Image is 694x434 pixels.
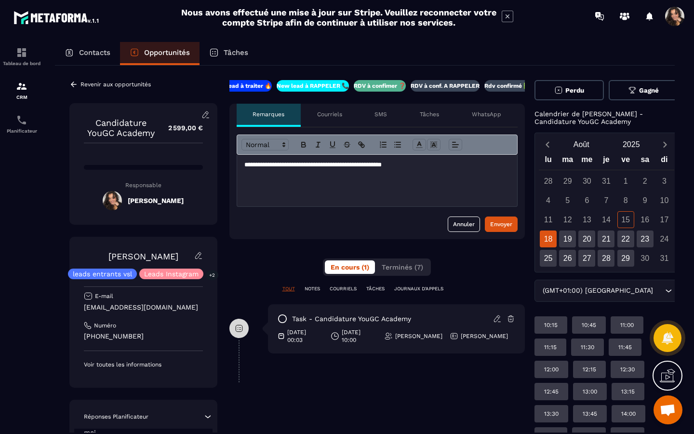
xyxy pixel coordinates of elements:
div: ve [616,153,635,170]
button: Next month [656,138,674,151]
div: 30 [637,250,654,267]
p: 13:00 [583,388,597,395]
p: +2 [206,270,218,280]
div: 20 [578,231,595,247]
div: ma [558,153,577,170]
div: 26 [559,250,576,267]
button: Previous month [539,138,557,151]
p: [PERSON_NAME] [461,332,508,340]
p: 11:30 [581,343,594,351]
p: RDV à confimer ❓ [354,82,406,90]
p: Calendrier de [PERSON_NAME] - Candidature YouGC Academy [534,110,679,125]
div: Calendar wrapper [539,153,674,267]
img: logo [13,9,100,26]
a: Ouvrir le chat [654,395,682,424]
div: sa [635,153,654,170]
div: 31 [598,173,614,190]
img: scheduler [16,114,27,126]
div: 9 [637,192,654,209]
button: Gagné [609,80,679,100]
div: 6 [578,192,595,209]
p: Revenir aux opportunités [80,81,151,88]
p: WhatsApp [472,110,501,118]
p: New lead à RAPPELER 📞 [277,82,349,90]
div: 3 [656,173,673,190]
div: 17 [656,211,673,228]
p: SMS [374,110,387,118]
p: task - Candidature YouGC Academy [292,314,411,324]
div: 14 [598,211,614,228]
div: 22 [617,231,634,247]
p: Tableau de bord [2,61,41,66]
span: (GMT+01:00) [GEOGRAPHIC_DATA] [541,285,655,296]
p: 13:30 [544,410,559,418]
p: E-mail [95,292,113,300]
div: 31 [656,250,673,267]
input: Search for option [655,285,663,296]
a: schedulerschedulerPlanificateur [2,107,41,141]
a: formationformationCRM [2,73,41,107]
a: Contacts [55,42,120,65]
p: 13:15 [621,388,635,395]
h2: Nous avons effectué une mise à jour sur Stripe. Veuillez reconnecter votre compte Stripe afin de ... [181,7,497,27]
span: Perdu [565,87,584,94]
div: 29 [617,250,634,267]
p: Réponses Planificateur [84,413,148,420]
p: Contacts [79,48,110,57]
a: Opportunités [120,42,200,65]
div: 29 [559,173,576,190]
p: New lead à traiter 🔥 [212,82,272,90]
div: lu [539,153,558,170]
button: En cours (1) [325,260,375,274]
p: CRM [2,95,41,100]
h5: [PERSON_NAME] [128,197,184,204]
p: [EMAIL_ADDRESS][DOMAIN_NAME] [84,303,203,312]
p: 11:15 [544,343,557,351]
div: Calendar days [539,173,674,267]
p: 13:45 [583,410,597,418]
p: 2 599,00 € [159,119,203,137]
p: 12:15 [583,366,596,373]
p: Tâches [224,48,248,57]
p: [PHONE_NUMBER] [84,332,203,341]
button: Open months overlay [557,136,607,153]
img: formation [16,81,27,92]
div: 4 [540,192,557,209]
div: 28 [598,250,614,267]
p: [PERSON_NAME] [395,332,442,340]
div: 13 [578,211,595,228]
p: Leads Instagram [144,271,199,277]
p: 10:45 [582,321,596,329]
div: 1 [617,173,634,190]
p: TOUT [282,285,295,292]
div: 2 [637,173,654,190]
span: En cours (1) [331,263,369,271]
button: Open years overlay [606,136,656,153]
p: 10:15 [544,321,558,329]
p: Numéro [94,322,116,329]
p: [DATE] 10:00 [342,328,377,344]
p: TÂCHES [366,285,385,292]
div: 19 [559,231,576,247]
p: Remarques [253,110,284,118]
a: formationformationTableau de bord [2,40,41,73]
p: NOTES [305,285,320,292]
div: 15 [617,211,634,228]
p: Planificateur [2,128,41,134]
img: formation [16,47,27,58]
a: [PERSON_NAME] [108,251,178,261]
p: JOURNAUX D'APPELS [394,285,443,292]
div: 12 [559,211,576,228]
p: 11:45 [618,343,632,351]
p: Rdv confirmé ✅ [484,82,531,90]
div: 7 [598,192,614,209]
div: 30 [578,173,595,190]
button: Perdu [534,80,604,100]
div: 21 [598,231,614,247]
div: 25 [540,250,557,267]
span: Gagné [639,87,659,94]
p: 11:00 [620,321,634,329]
div: 24 [656,231,673,247]
p: 12:00 [544,366,559,373]
p: Candidature YouGC Academy [84,118,159,138]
